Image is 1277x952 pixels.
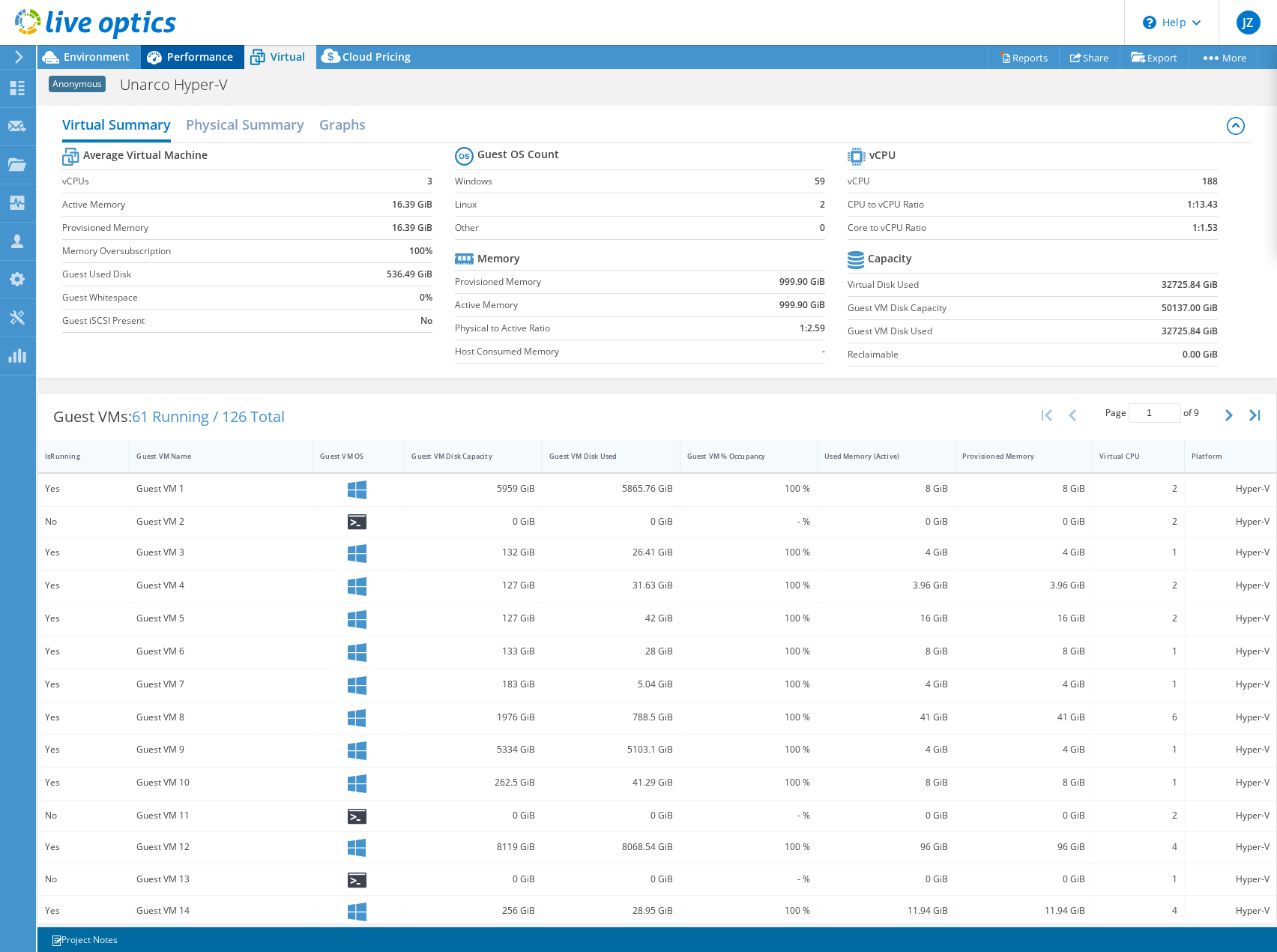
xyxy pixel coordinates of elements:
[136,544,306,561] div: Guest VM 3
[1192,871,1270,888] div: Hyper-V
[824,513,948,530] div: 0 GiB
[136,451,288,461] div: Guest VM Name
[136,480,306,497] div: Guest VM 1
[848,301,1090,316] label: Guest VM Disk Capacity
[549,577,673,594] div: 31.63 GiB
[186,109,304,139] h2: Physical Summary
[319,109,366,139] h2: Graphs
[824,544,948,561] div: 4 GiB
[420,290,432,305] b: 0%
[411,643,535,660] div: 133 GiB
[687,513,811,530] div: - %
[549,839,673,855] div: 8068.54 GiB
[455,174,791,189] label: Windows
[1059,46,1120,69] a: Share
[455,321,717,336] label: Physical to Active Ratio
[38,394,300,440] div: Guest VMs:
[687,610,811,627] div: 100 %
[411,839,535,855] div: 8119 GiB
[411,544,535,561] div: 132 GiB
[800,321,825,336] b: 1:2.59
[1099,480,1177,497] div: 2
[687,577,811,594] div: 100 %
[824,480,948,497] div: 8 GiB
[1192,839,1270,855] div: Hyper-V
[62,313,344,328] label: Guest iSCSI Present
[1183,347,1218,362] b: 0.00 GiB
[136,741,306,758] div: Guest VM 9
[1192,513,1270,530] div: Hyper-V
[824,643,948,660] div: 8 GiB
[411,480,535,497] div: 5959 GiB
[409,244,432,259] b: 100%
[1099,513,1177,530] div: 2
[455,220,791,235] label: Other
[1192,480,1270,497] div: Hyper-V
[687,741,811,758] div: 100 %
[1202,174,1218,189] b: 188
[136,871,306,888] div: Guest VM 13
[1099,903,1177,919] div: 4
[988,46,1060,69] a: Reports
[962,643,1086,660] div: 8 GiB
[824,610,948,627] div: 16 GiB
[1192,807,1270,824] div: Hyper-V
[1099,451,1159,461] div: Virtual CPU
[549,513,673,530] div: 0 GiB
[45,741,122,758] div: Yes
[549,544,673,561] div: 26.41 GiB
[45,709,122,726] div: Yes
[45,643,122,660] div: Yes
[136,610,306,627] div: Guest VM 5
[687,643,811,660] div: 100 %
[45,577,122,594] div: Yes
[1120,46,1189,69] a: Export
[411,610,535,627] div: 127 GiB
[1192,709,1270,726] div: Hyper-V
[455,298,717,313] label: Active Memory
[549,741,673,758] div: 5103.1 GiB
[687,871,811,888] div: - %
[167,49,233,64] span: Performance
[392,220,432,235] b: 16.39 GiB
[962,807,1086,824] div: 0 GiB
[1192,643,1270,660] div: Hyper-V
[62,109,171,142] h2: Virtual Summary
[779,298,825,313] b: 999.90 GiB
[477,147,559,162] b: Guest OS Count
[1192,774,1270,791] div: Hyper-V
[962,676,1086,693] div: 4 GiB
[64,49,130,64] span: Environment
[962,774,1086,791] div: 8 GiB
[387,267,432,282] b: 536.49 GiB
[962,513,1086,530] div: 0 GiB
[848,347,1090,362] label: Reclaimable
[962,480,1086,497] div: 8 GiB
[411,451,517,461] div: Guest VM Disk Capacity
[687,451,793,461] div: Guest VM % Occupancy
[411,807,535,824] div: 0 GiB
[824,871,948,888] div: 0 GiB
[411,676,535,693] div: 183 GiB
[549,871,673,888] div: 0 GiB
[1099,741,1177,758] div: 1
[824,903,948,919] div: 11.94 GiB
[1192,676,1270,693] div: Hyper-V
[1192,544,1270,561] div: Hyper-V
[1099,807,1177,824] div: 2
[687,676,811,693] div: 100 %
[62,244,344,259] label: Memory Oversubscription
[848,277,1090,292] label: Virtual Disk Used
[824,774,948,791] div: 8 GiB
[824,709,948,726] div: 41 GiB
[45,903,122,919] div: Yes
[136,513,306,530] div: Guest VM 2
[824,839,948,855] div: 96 GiB
[962,709,1086,726] div: 41 GiB
[687,544,811,561] div: 100 %
[1099,676,1177,693] div: 1
[45,807,122,824] div: No
[477,251,520,266] b: Memory
[1187,197,1218,212] b: 1:13.43
[411,741,535,758] div: 5334 GiB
